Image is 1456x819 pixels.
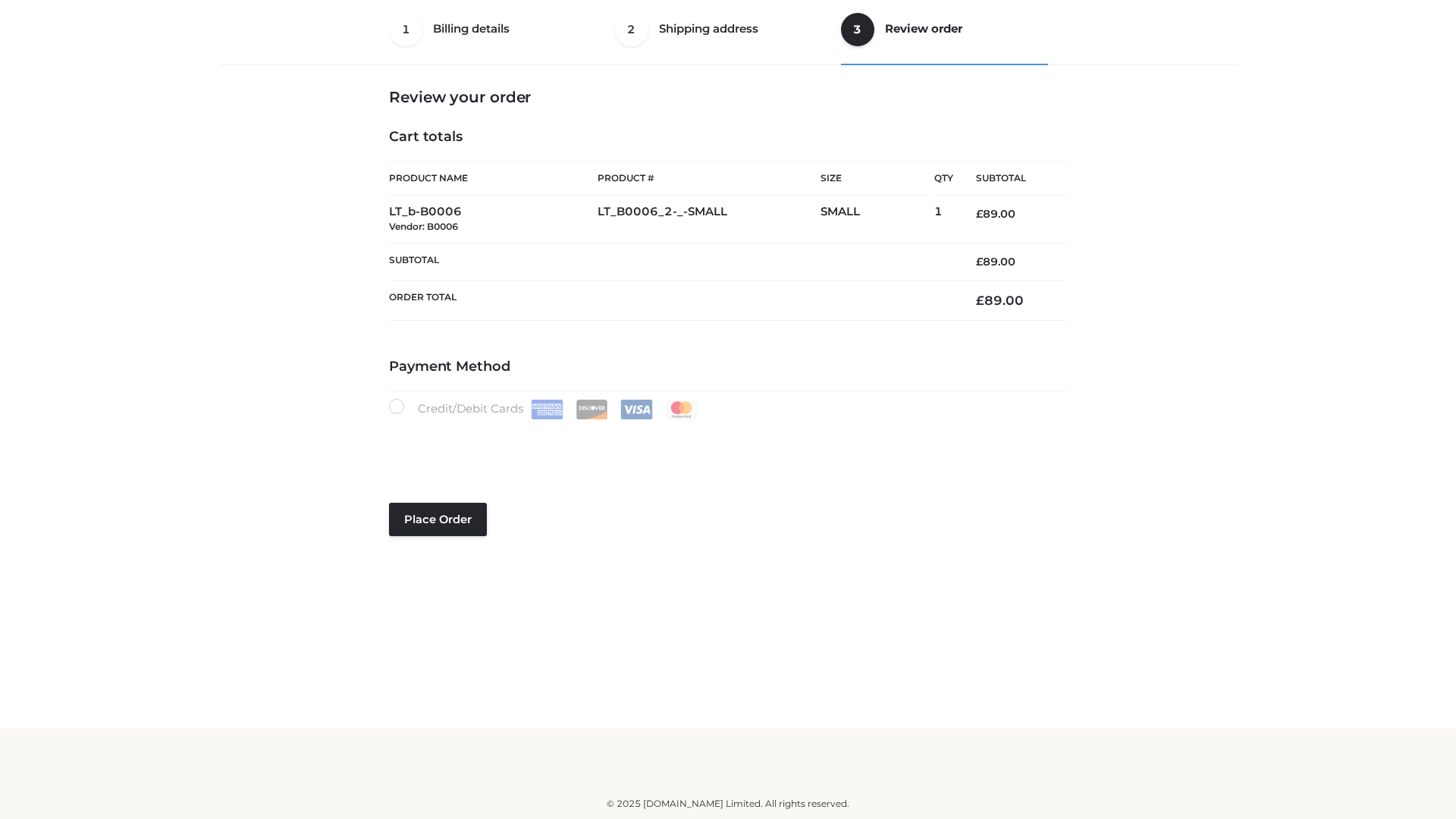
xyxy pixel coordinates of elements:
td: SMALL [821,196,934,243]
th: Order Total [389,281,953,321]
bdi: 89.00 [976,207,1015,221]
span: £ [976,255,983,268]
th: Qty [934,161,953,196]
img: Amex [531,400,563,419]
th: Product # [598,161,821,196]
img: Mastercard [665,400,698,419]
div: © 2025 [DOMAIN_NAME] Limited. All rights reserved. [225,796,1231,811]
small: Vendor: B0006 [389,221,458,232]
th: Subtotal [953,162,1067,196]
td: LT_B0006_2-_-SMALL [598,196,821,243]
th: Size [821,162,927,196]
bdi: 89.00 [976,255,1015,268]
bdi: 89.00 [976,293,1024,308]
img: Visa [620,400,653,419]
td: 1 [934,196,953,243]
th: Subtotal [389,243,953,280]
h4: Payment Method [389,359,1067,375]
h4: Cart totals [389,129,1067,146]
iframe: Secure payment input frame [386,416,1064,472]
td: LT_b-B0006 [389,196,598,243]
th: Product Name [389,161,598,196]
span: £ [976,293,984,308]
button: Place order [389,503,487,536]
span: £ [976,207,983,221]
img: Discover [576,400,608,419]
label: Credit/Debit Cards [389,399,699,419]
h3: Review your order [389,88,1067,106]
